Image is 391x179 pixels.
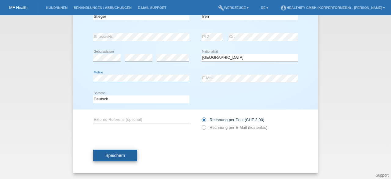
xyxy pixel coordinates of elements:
[43,6,71,9] a: Kund*innen
[218,5,224,11] i: build
[202,117,264,122] label: Rechnung per Post (CHF 2.90)
[280,5,287,11] i: account_circle
[202,125,267,130] label: Rechnung per E-Mail (kostenlos)
[105,153,125,158] span: Speichern
[277,6,388,9] a: account_circleHealthify GmbH (Körperformern) - [PERSON_NAME] ▾
[9,5,27,10] a: MF Health
[258,6,271,9] a: DE ▾
[215,6,252,9] a: buildWerkzeuge ▾
[202,125,206,133] input: Rechnung per E-Mail (kostenlos)
[376,173,389,177] a: Support
[71,6,135,9] a: Behandlungen / Abbuchungen
[202,117,206,125] input: Rechnung per Post (CHF 2.90)
[135,6,170,9] a: E-Mail Support
[93,150,137,161] button: Speichern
